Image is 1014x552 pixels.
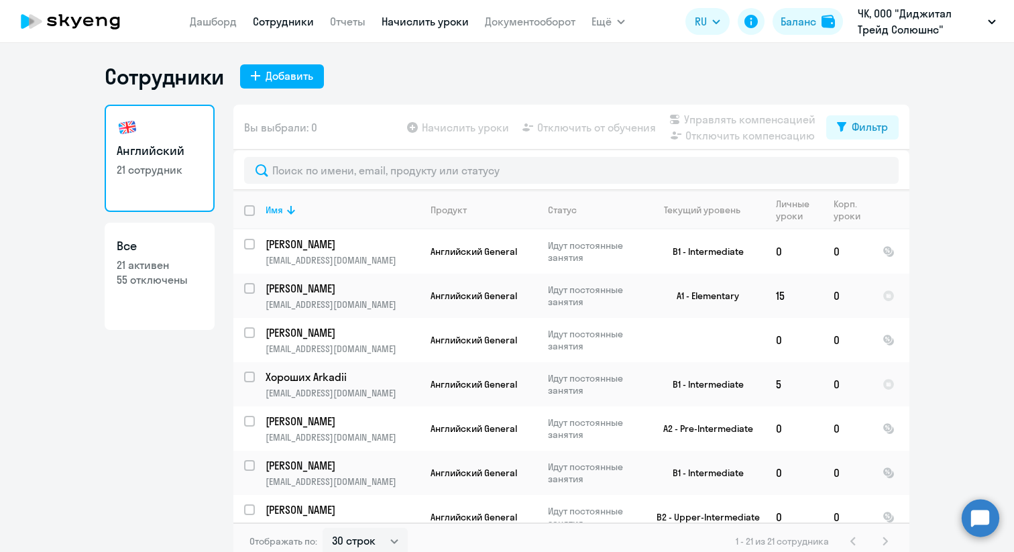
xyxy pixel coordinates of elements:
div: Статус [548,204,640,216]
div: Баланс [781,13,816,30]
p: Идут постоянные занятия [548,461,640,485]
p: Идут постоянные занятия [548,328,640,352]
div: Имя [266,204,283,216]
a: [PERSON_NAME] [266,414,419,429]
h3: Все [117,237,203,255]
td: 0 [823,495,872,539]
div: Текущий уровень [664,204,740,216]
span: 1 - 21 из 21 сотрудника [736,535,829,547]
td: 0 [823,229,872,274]
div: Добавить [266,68,313,84]
td: A1 - Elementary [640,274,765,318]
p: Идут постоянные занятия [548,284,640,308]
span: Английский General [431,290,517,302]
p: ЧК, ООО "Диджитал Трейд Солюшнс" [858,5,982,38]
span: Отображать по: [249,535,317,547]
td: 0 [823,451,872,495]
p: Идут постоянные занятия [548,239,640,264]
td: 0 [765,229,823,274]
span: Английский General [431,467,517,479]
div: Корп. уроки [834,198,862,222]
h1: Сотрудники [105,63,224,90]
p: Идут постоянные занятия [548,505,640,529]
p: [EMAIL_ADDRESS][DOMAIN_NAME] [266,476,419,488]
span: Английский General [431,423,517,435]
td: 0 [765,406,823,451]
div: Корп. уроки [834,198,871,222]
p: 21 сотрудник [117,162,203,177]
span: Английский General [431,378,517,390]
td: 0 [823,362,872,406]
button: Ещё [591,8,625,35]
p: 21 активен [117,258,203,272]
a: [PERSON_NAME] [266,281,419,296]
td: 0 [823,406,872,451]
div: Продукт [431,204,467,216]
div: Фильтр [852,119,888,135]
p: [PERSON_NAME] [266,502,417,517]
td: B2 - Upper-Intermediate [640,495,765,539]
div: Статус [548,204,577,216]
p: [EMAIL_ADDRESS][DOMAIN_NAME] [266,520,419,532]
div: Имя [266,204,419,216]
p: [PERSON_NAME] [266,414,417,429]
p: [PERSON_NAME] [266,237,417,252]
td: 0 [765,451,823,495]
a: [PERSON_NAME] [266,237,419,252]
a: [PERSON_NAME] [266,325,419,340]
td: A2 - Pre-Intermediate [640,406,765,451]
span: Английский General [431,334,517,346]
div: Личные уроки [776,198,822,222]
p: [EMAIL_ADDRESS][DOMAIN_NAME] [266,298,419,311]
td: B1 - Intermediate [640,229,765,274]
button: ЧК, ООО "Диджитал Трейд Солюшнс" [851,5,1003,38]
td: 0 [765,318,823,362]
a: Начислить уроки [382,15,469,28]
p: [EMAIL_ADDRESS][DOMAIN_NAME] [266,254,419,266]
button: Добавить [240,64,324,89]
h3: Английский [117,142,203,160]
div: Продукт [431,204,537,216]
button: Фильтр [826,115,899,140]
td: B1 - Intermediate [640,451,765,495]
td: 15 [765,274,823,318]
td: 5 [765,362,823,406]
a: Все21 активен55 отключены [105,223,215,330]
a: Сотрудники [253,15,314,28]
input: Поиск по имени, email, продукту или статусу [244,157,899,184]
a: Отчеты [330,15,365,28]
a: Хороших Arkadii [266,370,419,384]
td: 0 [823,274,872,318]
p: [EMAIL_ADDRESS][DOMAIN_NAME] [266,343,419,355]
p: [PERSON_NAME] [266,325,417,340]
p: 55 отключены [117,272,203,287]
a: [PERSON_NAME] [266,502,419,517]
td: B1 - Intermediate [640,362,765,406]
a: Английский21 сотрудник [105,105,215,212]
span: Ещё [591,13,612,30]
img: english [117,117,138,138]
div: Личные уроки [776,198,813,222]
p: [PERSON_NAME] [266,458,417,473]
img: balance [822,15,835,28]
span: RU [695,13,707,30]
button: RU [685,8,730,35]
span: Английский General [431,511,517,523]
p: Идут постоянные занятия [548,372,640,396]
p: [EMAIL_ADDRESS][DOMAIN_NAME] [266,431,419,443]
a: Документооборот [485,15,575,28]
td: 0 [765,495,823,539]
p: Хороших Arkadii [266,370,417,384]
td: 0 [823,318,872,362]
p: [PERSON_NAME] [266,281,417,296]
span: Английский General [431,245,517,258]
a: Дашборд [190,15,237,28]
a: [PERSON_NAME] [266,458,419,473]
span: Вы выбрали: 0 [244,119,317,135]
p: Идут постоянные занятия [548,417,640,441]
p: [EMAIL_ADDRESS][DOMAIN_NAME] [266,387,419,399]
button: Балансbalance [773,8,843,35]
div: Текущий уровень [651,204,765,216]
